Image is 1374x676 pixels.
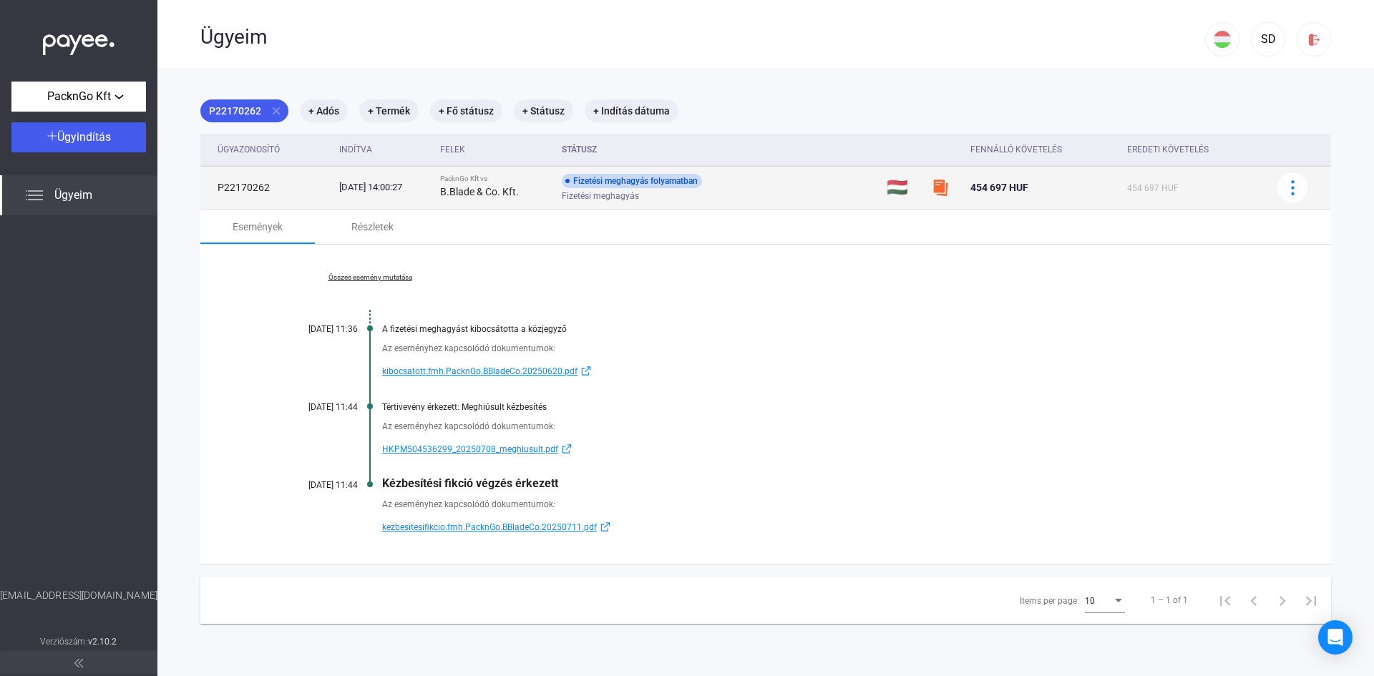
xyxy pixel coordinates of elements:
div: Részletek [351,218,394,235]
img: HU [1214,31,1231,48]
button: Next page [1268,586,1297,614]
span: kibocsatott.fmh.PacknGo.BBladeCo.20250620.pdf [382,363,578,380]
div: Ügyazonosító [218,141,280,158]
div: Indítva [339,141,372,158]
span: Ügyeim [54,187,92,204]
a: Összes esemény mutatása [272,273,468,282]
span: 454 697 HUF [970,182,1028,193]
div: Fizetési meghagyás folyamatban [562,174,702,188]
span: 10 [1085,596,1095,606]
div: PacknGo Kft vs [440,175,551,183]
button: Previous page [1239,586,1268,614]
th: Státusz [556,134,881,166]
div: Indítva [339,141,429,158]
div: Fennálló követelés [970,141,1116,158]
td: 🇭🇺 [881,166,925,209]
div: Az eseményhez kapcsolódó dokumentumok: [382,497,1259,511]
mat-chip: P22170262 [200,99,288,122]
img: logout-red [1307,32,1322,47]
img: external-link-blue [558,444,575,454]
div: Az eseményhez kapcsolódó dokumentumok: [382,419,1259,433]
div: Felek [440,141,551,158]
span: Ügyindítás [57,130,111,144]
div: Az eseményhez kapcsolódó dokumentumok: [382,341,1259,356]
mat-chip: + Adós [300,99,348,122]
div: Ügyazonosító [218,141,328,158]
mat-icon: close [270,104,283,117]
button: HU [1205,22,1239,57]
mat-chip: + Termék [359,99,419,122]
strong: v2.10.2 [88,637,117,647]
img: external-link-blue [578,366,595,376]
div: Tértivevény érkezett: Meghiúsult kézbesítés [382,402,1259,412]
div: Items per page: [1020,592,1079,609]
img: szamlazzhu-mini [932,179,949,196]
div: Felek [440,141,465,158]
div: A fizetési meghagyást kibocsátotta a közjegyző [382,324,1259,334]
div: 1 – 1 of 1 [1151,592,1188,609]
mat-chip: + Státusz [514,99,573,122]
button: SD [1251,22,1285,57]
mat-chip: + Fő státusz [430,99,502,122]
a: HKPM504536299_20250708_meghiusult.pdfexternal-link-blue [382,441,1259,458]
img: external-link-blue [597,521,614,532]
span: HKPM504536299_20250708_meghiusult.pdf [382,441,558,458]
button: First page [1211,586,1239,614]
div: [DATE] 14:00:27 [339,180,429,195]
div: Események [233,218,283,235]
mat-chip: + Indítás dátuma [585,99,678,122]
div: Open Intercom Messenger [1318,620,1353,655]
strong: B.Blade & Co. Kft. [440,186,519,197]
a: kibocsatott.fmh.PacknGo.BBladeCo.20250620.pdfexternal-link-blue [382,363,1259,380]
button: Last page [1297,586,1325,614]
div: SD [1256,31,1280,48]
div: Eredeti követelés [1127,141,1259,158]
div: [DATE] 11:44 [272,480,358,490]
button: logout-red [1297,22,1331,57]
button: more-blue [1277,172,1307,202]
mat-select: Items per page: [1085,592,1125,609]
div: Kézbesítési fikció végzés érkezett [382,476,1259,490]
img: plus-white.svg [47,131,57,141]
img: more-blue [1285,180,1300,195]
img: list.svg [26,187,43,204]
img: arrow-double-left-grey.svg [74,659,83,667]
div: [DATE] 11:36 [272,324,358,334]
div: Eredeti követelés [1127,141,1209,158]
span: PacknGo Kft [47,88,111,105]
div: Ügyeim [200,25,1205,49]
a: kezbesitesifikcio.fmh.PacknGo.BBladeCo.20250711.pdfexternal-link-blue [382,519,1259,536]
div: Fennálló követelés [970,141,1062,158]
button: PacknGo Kft [11,82,146,112]
span: Fizetési meghagyás [562,187,639,205]
td: P22170262 [200,166,333,209]
span: 454 697 HUF [1127,183,1179,193]
img: white-payee-white-dot.svg [43,26,114,56]
button: Ügyindítás [11,122,146,152]
span: kezbesitesifikcio.fmh.PacknGo.BBladeCo.20250711.pdf [382,519,597,536]
div: [DATE] 11:44 [272,402,358,412]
